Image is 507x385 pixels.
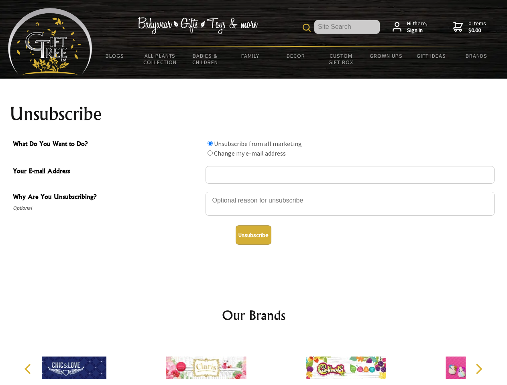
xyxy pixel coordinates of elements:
a: Brands [454,47,499,64]
img: Babyware - Gifts - Toys and more... [8,8,92,75]
button: Unsubscribe [236,225,271,245]
span: What Do You Want to Do? [13,139,202,150]
textarea: Why Are You Unsubscribing? [206,192,495,216]
span: Hi there, [407,20,428,34]
a: Family [228,47,273,64]
input: Your E-mail Address [206,166,495,184]
a: Decor [273,47,318,64]
a: BLOGS [92,47,138,64]
input: What Do You Want to Do? [208,141,213,146]
a: Hi there,Sign in [393,20,428,34]
input: What Do You Want to Do? [208,150,213,156]
a: 0 items$0.00 [453,20,486,34]
span: Your E-mail Address [13,166,202,178]
a: Grown Ups [363,47,409,64]
label: Unsubscribe from all marketing [214,140,302,148]
img: product search [303,24,311,32]
span: Optional [13,203,202,213]
input: Site Search [314,20,380,34]
a: Custom Gift Box [318,47,364,71]
a: All Plants Collection [138,47,183,71]
button: Previous [20,360,38,378]
span: 0 items [468,20,486,34]
strong: $0.00 [468,27,486,34]
span: Why Are You Unsubscribing? [13,192,202,203]
a: Babies & Children [183,47,228,71]
h2: Our Brands [16,306,491,325]
img: Babywear - Gifts - Toys & more [137,17,258,34]
strong: Sign in [407,27,428,34]
button: Next [470,360,487,378]
label: Change my e-mail address [214,149,286,157]
h1: Unsubscribe [10,104,498,124]
a: Gift Ideas [409,47,454,64]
